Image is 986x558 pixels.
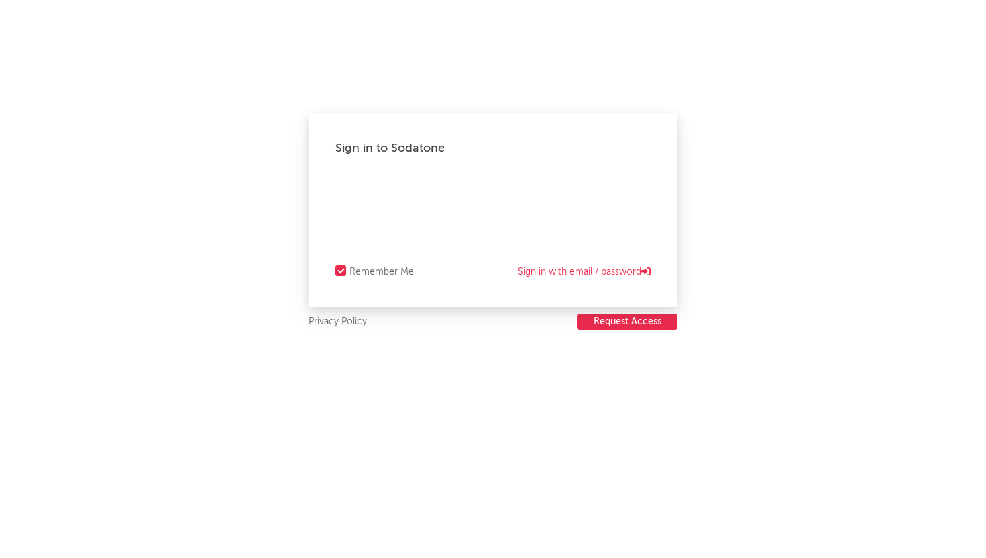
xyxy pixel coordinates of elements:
[309,314,367,330] a: Privacy Policy
[577,314,677,330] button: Request Access
[335,140,651,156] div: Sign in to Sodatone
[349,264,414,280] div: Remember Me
[518,264,651,280] a: Sign in with email / password
[577,314,677,330] a: Request Access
